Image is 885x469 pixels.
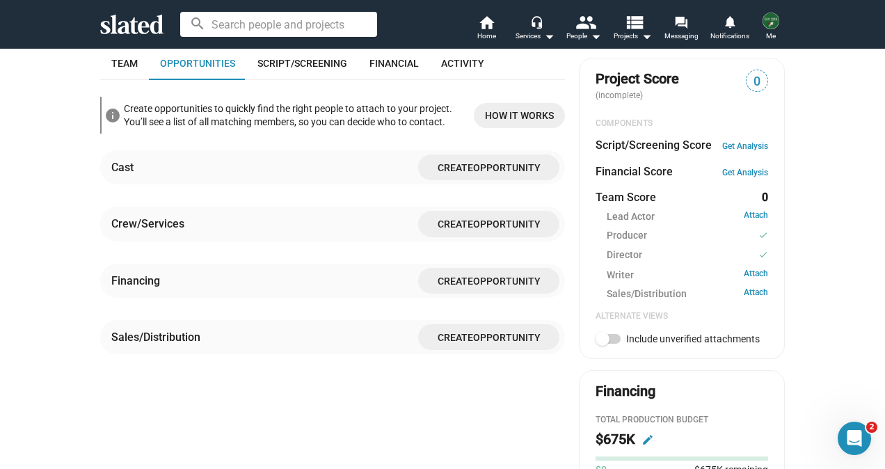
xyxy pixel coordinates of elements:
span: Writer [607,269,634,282]
div: COMPONENTS [596,118,768,129]
span: 2 [866,422,877,433]
span: Notifications [710,28,749,45]
mat-icon: check [758,229,768,242]
mat-icon: arrow_drop_down [587,28,604,45]
a: Attach [744,269,768,282]
a: Financial [358,47,430,80]
a: More Info about opportunities [474,103,565,128]
span: Activity [441,58,484,69]
button: CreateOpportunity [418,268,559,294]
a: Script/Screening [246,47,358,80]
mat-icon: headset_mic [530,15,543,28]
button: Services [511,14,559,45]
div: Sales/Distribution [111,330,200,344]
a: Team [100,47,149,80]
span: Opportunity [473,162,541,173]
dd: 0 [755,190,768,205]
span: (incomplete) [596,90,646,100]
div: Cast [111,160,134,175]
mat-icon: arrow_drop_down [541,28,557,45]
div: Financing [111,273,160,288]
span: Create [438,332,473,343]
mat-icon: info [104,107,121,124]
a: Home [462,14,511,45]
mat-icon: arrow_drop_down [638,28,655,45]
button: CreateOpportunity [418,324,559,350]
button: People [559,14,608,45]
div: Create opportunities to quickly find the right people to attach to your project. You’ll see a lis... [124,100,463,131]
span: Lead Actor [607,210,655,223]
a: Get Analysis [722,168,768,177]
span: Me [766,28,776,45]
mat-icon: home [478,14,495,31]
a: Activity [430,47,495,80]
span: Opportunity [473,276,541,287]
span: Team [111,58,138,69]
span: Script/Screening [257,58,347,69]
div: Alternate Views [596,311,768,322]
img: Kurt Fried [763,13,779,29]
button: Projects [608,14,657,45]
span: Opportunity [473,219,541,230]
span: Sales/Distribution [607,287,687,301]
span: How it works [485,103,554,128]
div: Total Production budget [596,415,768,426]
mat-icon: people [575,12,596,32]
span: Create [438,219,473,230]
div: Services [516,28,555,45]
span: Opportunities [160,58,235,69]
mat-icon: forum [674,15,687,29]
a: Opportunities [149,47,246,80]
dt: Team Score [596,190,656,205]
span: Director [607,248,642,263]
mat-icon: view_list [624,12,644,32]
input: Search people and projects [180,12,377,37]
span: Messaging [664,28,699,45]
a: Attach [744,287,768,301]
span: Producer [607,229,647,244]
div: Crew/Services [111,216,184,231]
span: 0 [747,72,767,91]
a: Notifications [705,14,754,45]
a: Attach [744,210,768,223]
mat-icon: check [758,248,768,262]
button: Kurt FriedMe [754,10,788,46]
button: Edit budget [637,429,659,451]
span: Home [477,28,496,45]
span: Financial [369,58,419,69]
div: Financing [596,382,655,401]
div: People [566,28,601,45]
h2: $675K [596,430,635,449]
span: Include unverified attachments [626,333,760,344]
span: Projects [614,28,652,45]
a: Get Analysis [722,141,768,151]
span: Opportunity [473,332,541,343]
a: Messaging [657,14,705,45]
dt: Financial Score [596,164,673,179]
iframe: Intercom live chat [838,422,871,455]
mat-icon: notifications [723,15,736,28]
span: Create [438,276,473,287]
button: CreateOpportunity [418,211,559,237]
span: Project Score [596,70,679,88]
span: Create [438,162,473,173]
dt: Script/Screening Score [596,138,712,152]
mat-icon: edit [641,434,654,446]
button: CreateOpportunity [418,154,559,180]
